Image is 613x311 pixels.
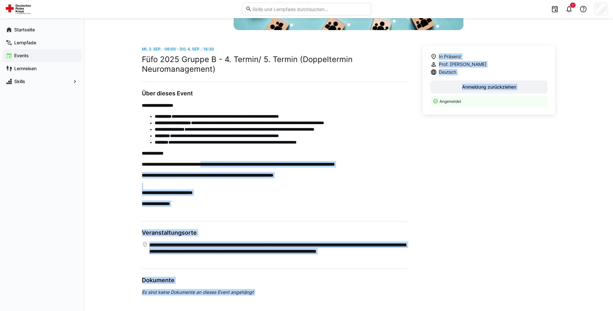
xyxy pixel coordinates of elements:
h2: Füfo 2025 Gruppe B - 4. Termin/ 5. Termin (Doppeltermin Neuromanagement) [142,55,407,74]
span: Mi, 3. Sep. · 08:00 - Do, 4. Sep. · 16:30 [142,47,214,51]
input: Skills und Lernpfade durchsuchen… [252,6,367,12]
h3: Dokumente [142,277,407,284]
span: Deutsch [439,69,456,75]
span: Prof. [PERSON_NAME] [439,61,486,68]
span: 1 [572,3,574,7]
div: Es sind keine Dokumente an dieses Event angehängt [142,289,407,295]
h3: Über dieses Event [142,90,407,97]
p: Angemeldet [439,99,544,104]
span: Anmeldung zurückziehen [461,84,517,90]
span: In Präsenz [439,53,461,60]
button: Anmeldung zurückziehen [430,80,548,93]
h3: Veranstaltungsorte [142,229,407,236]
